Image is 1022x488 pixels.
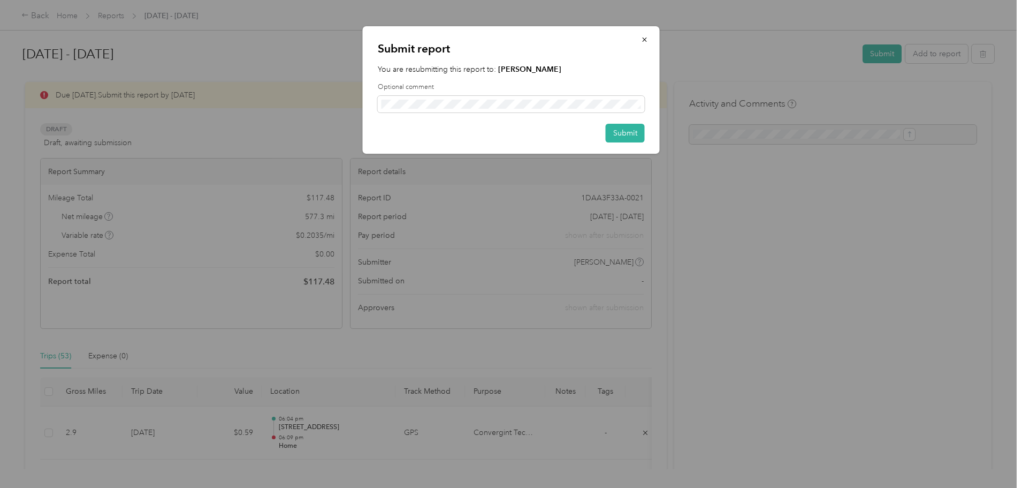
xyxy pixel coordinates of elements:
iframe: Everlance-gr Chat Button Frame [962,428,1022,488]
label: Optional comment [378,82,645,92]
p: You are resubmitting this report to: [378,64,645,75]
p: Submit report [378,41,645,56]
button: Submit [606,124,645,142]
strong: [PERSON_NAME] [498,65,561,74]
